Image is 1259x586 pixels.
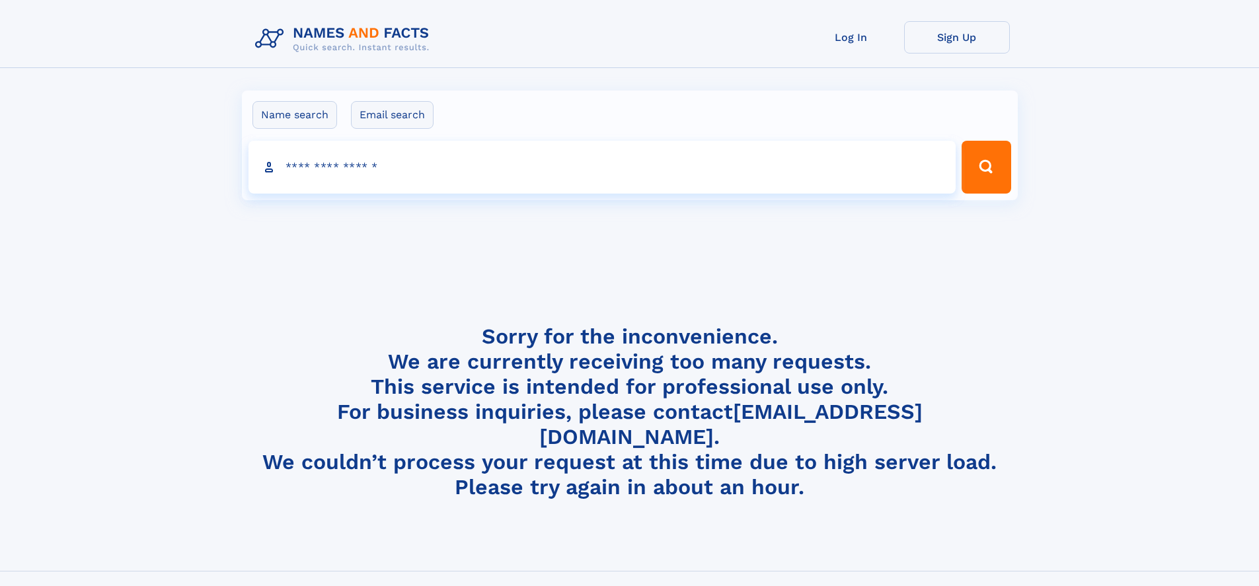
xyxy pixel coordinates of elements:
[798,21,904,54] a: Log In
[962,141,1011,194] button: Search Button
[539,399,923,449] a: [EMAIL_ADDRESS][DOMAIN_NAME]
[252,101,337,129] label: Name search
[250,324,1010,500] h4: Sorry for the inconvenience. We are currently receiving too many requests. This service is intend...
[351,101,434,129] label: Email search
[248,141,956,194] input: search input
[250,21,440,57] img: Logo Names and Facts
[904,21,1010,54] a: Sign Up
